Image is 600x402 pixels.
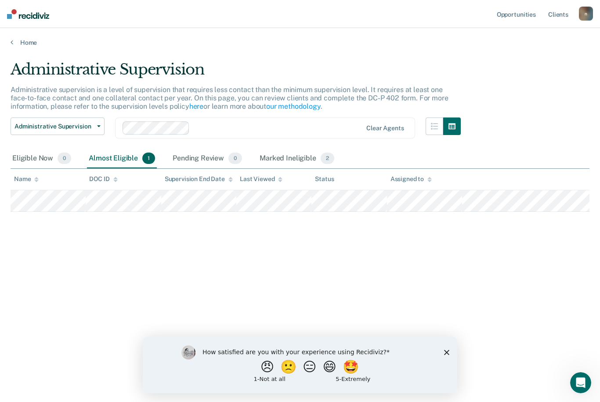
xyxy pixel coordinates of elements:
span: 0 [58,153,71,164]
div: Eligible Now0 [11,149,73,168]
span: 1 [142,153,155,164]
img: Recidiviz [7,9,49,19]
button: n [579,7,593,21]
div: Administrative Supervision [11,60,461,85]
div: Name [14,175,39,183]
div: DOC ID [89,175,117,183]
span: 2 [321,153,334,164]
div: Almost Eligible1 [87,149,157,168]
button: Administrative Supervision [11,117,105,135]
iframe: Survey by Kim from Recidiviz [143,337,457,393]
a: here [189,102,203,110]
a: Home [11,39,589,46]
span: Administrative Supervision [14,123,94,130]
div: Pending Review0 [171,149,244,168]
div: Marked Ineligible2 [258,149,336,168]
p: Administrative supervision is a level of supervision that requires less contact than the minimum ... [11,85,448,110]
div: Assigned to [390,175,432,183]
div: Last Viewed [240,175,282,183]
div: Clear agents [366,125,404,132]
a: our methodology [266,102,321,110]
div: Status [315,175,334,183]
span: 0 [228,153,242,164]
div: Supervision End Date [165,175,233,183]
iframe: Intercom live chat [570,372,591,393]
